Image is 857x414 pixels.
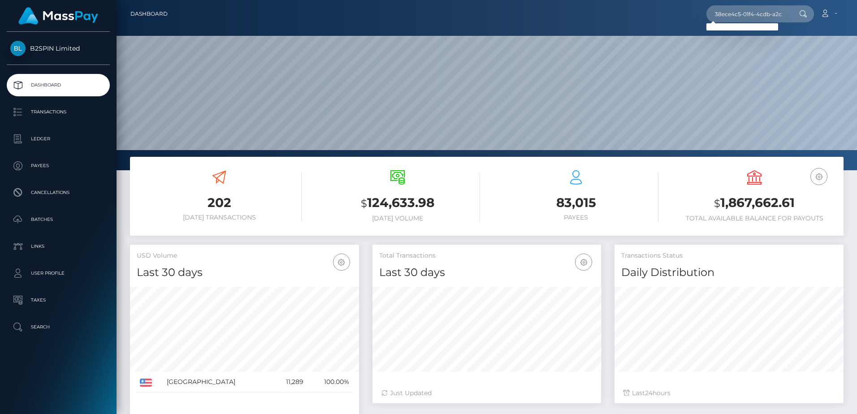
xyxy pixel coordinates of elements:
[140,379,152,387] img: US.png
[493,214,658,221] h6: Payees
[307,372,352,392] td: 100.00%
[7,208,110,231] a: Batches
[7,128,110,150] a: Ledger
[10,132,106,146] p: Ledger
[130,4,168,23] a: Dashboard
[7,316,110,338] a: Search
[10,213,106,226] p: Batches
[645,389,653,397] span: 24
[137,194,302,211] h3: 202
[714,197,720,210] small: $
[10,320,106,334] p: Search
[381,388,593,398] div: Just Updated
[164,372,273,392] td: [GEOGRAPHIC_DATA]
[706,5,791,22] input: Search...
[621,265,837,280] h4: Daily Distribution
[623,388,835,398] div: Last hours
[7,235,110,258] a: Links
[315,194,480,212] h3: 124,633.98
[7,101,110,123] a: Transactions
[137,265,352,280] h4: Last 30 days
[379,265,595,280] h4: Last 30 days
[137,214,302,221] h6: [DATE] Transactions
[10,41,26,56] img: B2SPIN Limited
[7,44,110,52] span: B2SPIN Limited
[10,159,106,172] p: Payees
[672,194,837,212] h3: 1,867,662.61
[7,74,110,96] a: Dashboard
[672,215,837,222] h6: Total Available Balance for Payouts
[10,240,106,253] p: Links
[379,251,595,260] h5: Total Transactions
[493,194,658,211] h3: 83,015
[10,267,106,280] p: User Profile
[10,186,106,199] p: Cancellations
[361,197,367,210] small: $
[10,105,106,119] p: Transactions
[272,372,307,392] td: 11,289
[18,7,98,25] img: MassPay Logo
[7,155,110,177] a: Payees
[315,215,480,222] h6: [DATE] Volume
[10,293,106,307] p: Taxes
[7,289,110,311] a: Taxes
[10,78,106,92] p: Dashboard
[7,262,110,285] a: User Profile
[621,251,837,260] h5: Transactions Status
[137,251,352,260] h5: USD Volume
[7,181,110,204] a: Cancellations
